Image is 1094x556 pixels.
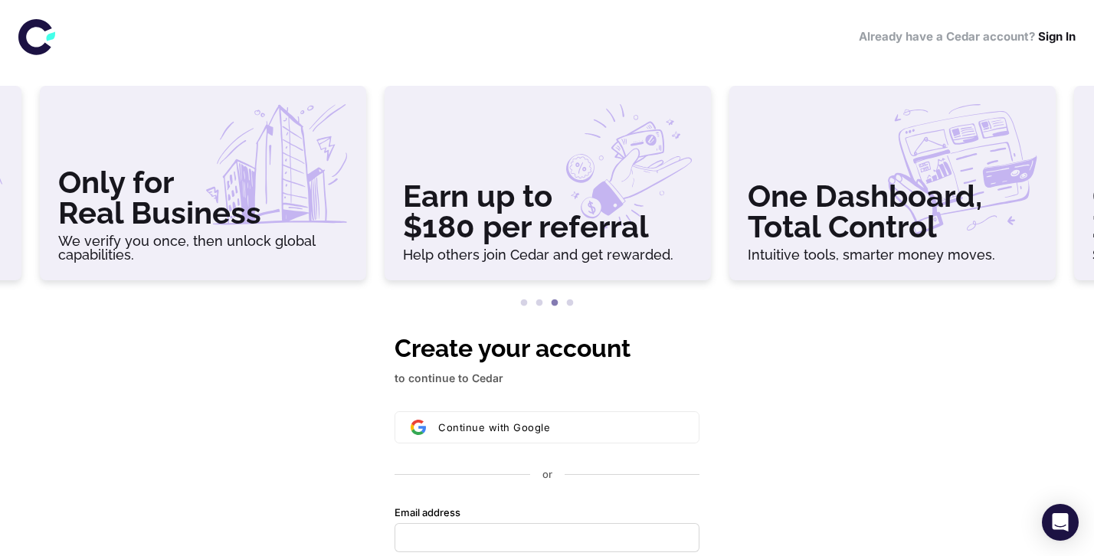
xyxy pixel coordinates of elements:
[58,167,348,228] h3: Only for Real Business
[859,28,1076,46] h6: Already have a Cedar account?
[547,296,562,311] button: 3
[403,248,693,262] h6: Help others join Cedar and get rewarded.
[395,330,699,367] h1: Create your account
[438,421,550,433] span: Continue with Google
[395,506,460,520] label: Email address
[395,370,699,387] p: to continue to Cedar
[1042,504,1079,541] div: Open Intercom Messenger
[532,296,547,311] button: 2
[58,234,348,262] h6: We verify you once, then unlock global capabilities.
[516,296,532,311] button: 1
[395,411,699,443] button: Sign in with GoogleContinue with Google
[748,248,1037,262] h6: Intuitive tools, smarter money moves.
[748,181,1037,242] h3: One Dashboard, Total Control
[403,181,693,242] h3: Earn up to $180 per referral
[562,296,578,311] button: 4
[411,420,426,435] img: Sign in with Google
[1038,29,1076,44] a: Sign In
[542,468,552,482] p: or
